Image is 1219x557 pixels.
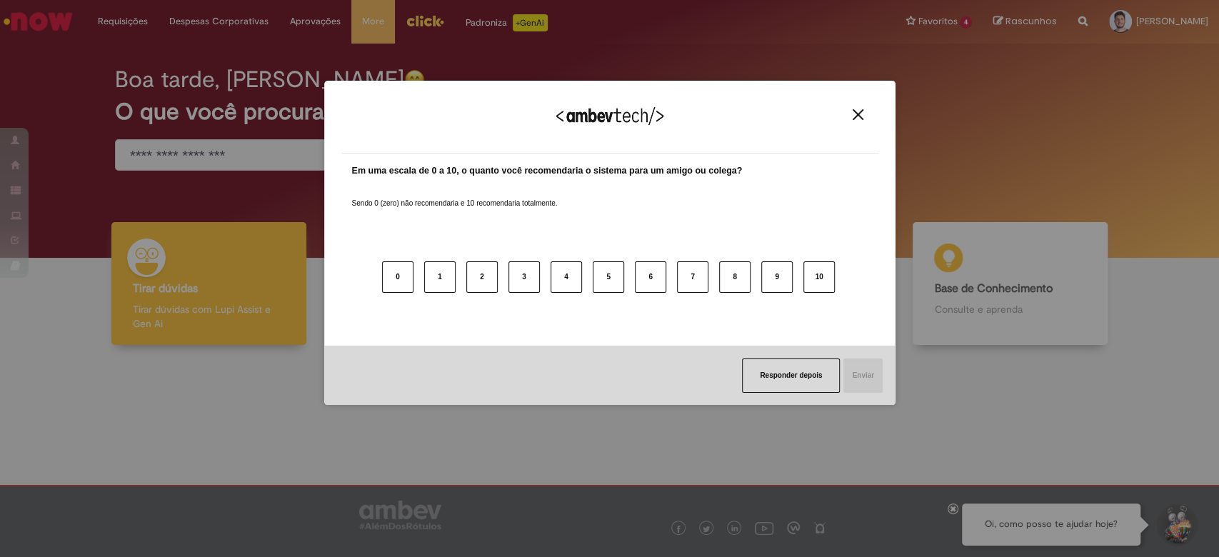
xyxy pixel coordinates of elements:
button: Responder depois [742,358,840,393]
button: 0 [382,261,413,293]
label: Sendo 0 (zero) não recomendaria e 10 recomendaria totalmente. [352,181,558,209]
button: 1 [424,261,456,293]
button: 8 [719,261,751,293]
button: 6 [635,261,666,293]
button: Close [848,109,868,121]
img: Logo Ambevtech [556,107,663,125]
button: 5 [593,261,624,293]
button: 9 [761,261,793,293]
button: 3 [508,261,540,293]
img: Close [853,109,863,120]
button: 4 [551,261,582,293]
button: 2 [466,261,498,293]
label: Em uma escala de 0 a 10, o quanto você recomendaria o sistema para um amigo ou colega? [352,164,743,178]
button: 7 [677,261,708,293]
button: 10 [803,261,835,293]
